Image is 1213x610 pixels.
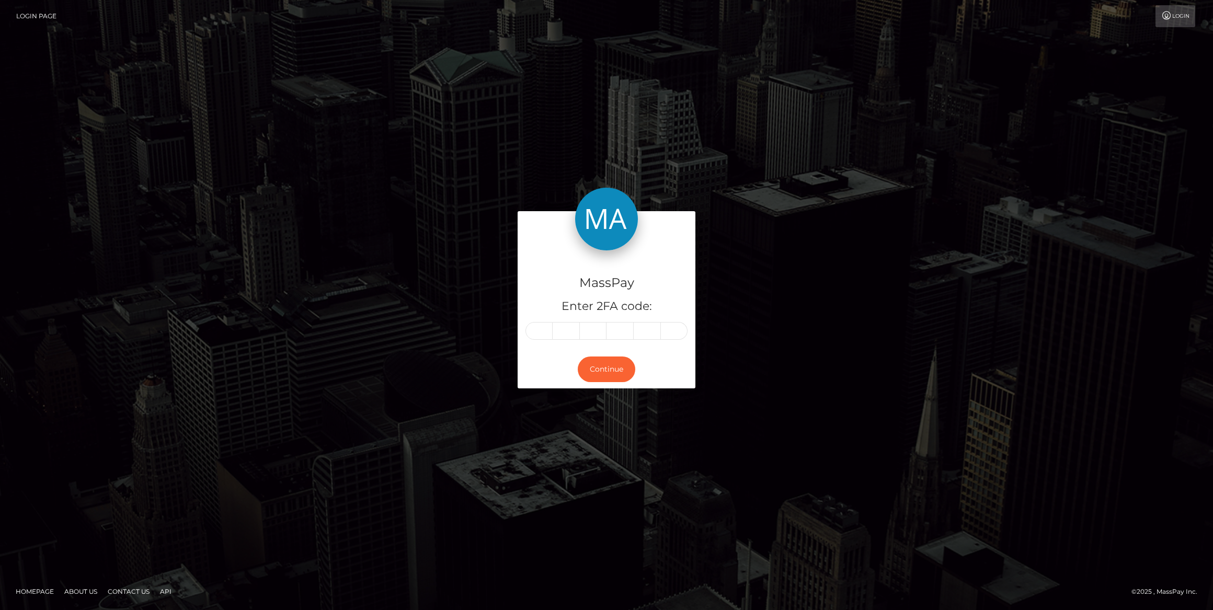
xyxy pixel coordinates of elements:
img: MassPay [575,188,638,250]
h5: Enter 2FA code: [525,298,688,315]
a: Homepage [12,583,58,600]
h4: MassPay [525,274,688,292]
a: API [156,583,176,600]
a: Contact Us [104,583,154,600]
button: Continue [578,356,635,382]
a: About Us [60,583,101,600]
div: © 2025 , MassPay Inc. [1131,586,1205,597]
a: Login [1155,5,1195,27]
a: Login Page [16,5,56,27]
